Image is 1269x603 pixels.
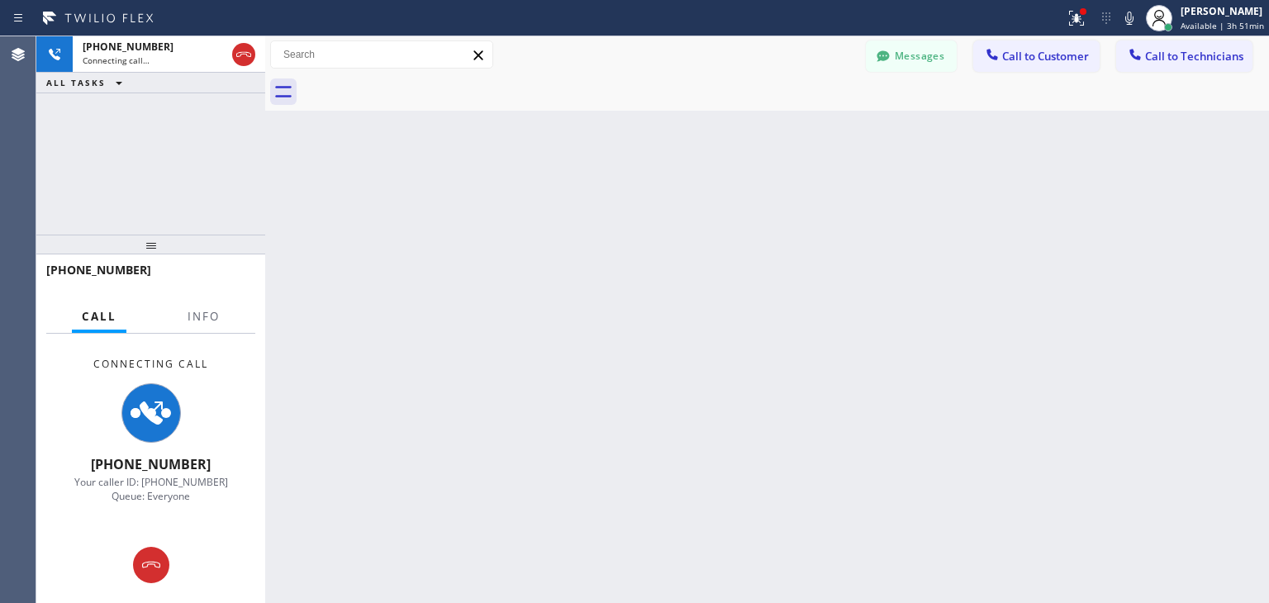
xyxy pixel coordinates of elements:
[46,262,151,278] span: [PHONE_NUMBER]
[83,55,150,66] span: Connecting call…
[83,40,173,54] span: [PHONE_NUMBER]
[973,40,1100,72] button: Call to Customer
[91,455,211,473] span: [PHONE_NUMBER]
[46,77,106,88] span: ALL TASKS
[178,301,230,333] button: Info
[1181,4,1264,18] div: [PERSON_NAME]
[82,309,116,324] span: Call
[232,43,255,66] button: Hang up
[133,547,169,583] button: Hang up
[1118,7,1141,30] button: Mute
[93,357,208,371] span: Connecting Call
[72,301,126,333] button: Call
[1181,20,1264,31] span: Available | 3h 51min
[188,309,220,324] span: Info
[1145,49,1243,64] span: Call to Technicians
[36,73,139,93] button: ALL TASKS
[866,40,957,72] button: Messages
[1002,49,1089,64] span: Call to Customer
[74,475,228,503] span: Your caller ID: [PHONE_NUMBER] Queue: Everyone
[1116,40,1252,72] button: Call to Technicians
[271,41,492,68] input: Search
